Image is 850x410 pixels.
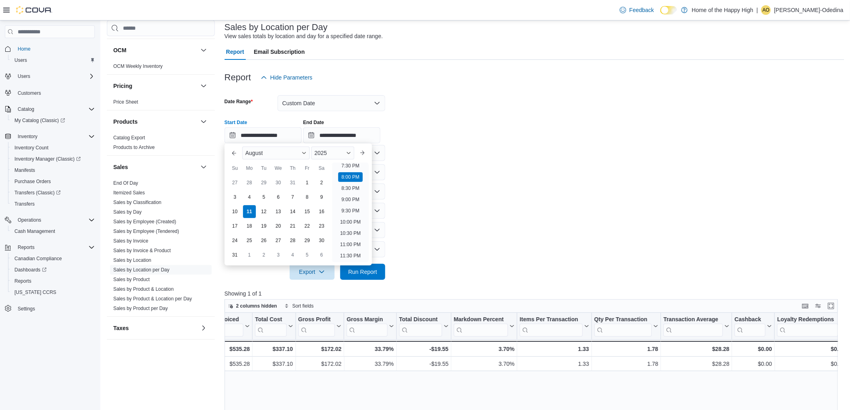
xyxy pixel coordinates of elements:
div: day-15 [301,205,314,218]
span: Dashboards [11,265,95,275]
button: Customers [2,87,98,98]
span: Sales by Invoice & Product [113,247,171,254]
span: Itemized Sales [113,190,145,196]
button: Open list of options [374,169,380,175]
img: Cova [16,6,52,14]
button: Previous Month [228,147,241,159]
a: Transfers [11,199,38,209]
button: Gross Profit [298,316,341,337]
div: Sa [315,162,328,175]
button: Products [113,118,197,126]
button: OCM [199,45,208,55]
div: Tu [257,162,270,175]
div: $337.10 [255,344,293,354]
div: Ade Ola-Odedina [761,5,771,15]
div: day-29 [257,176,270,189]
div: 1.78 [595,344,658,354]
button: Keyboard shortcuts [801,301,810,311]
button: Enter fullscreen [826,301,836,311]
div: day-29 [301,234,314,247]
a: Customers [14,88,44,98]
input: Dark Mode [660,6,677,14]
div: day-1 [243,249,256,261]
span: Home [14,44,95,54]
span: Sales by Classification [113,199,161,206]
a: Catalog Export [113,135,145,141]
li: 11:00 PM [337,240,364,249]
h3: Products [113,118,138,126]
li: 10:00 PM [337,217,364,227]
button: Next month [356,147,369,159]
span: Customers [14,88,95,98]
span: Reports [14,243,95,252]
span: Settings [14,304,95,314]
div: day-24 [229,234,241,247]
span: Cash Management [11,226,95,236]
button: Cashback [735,316,772,337]
div: -$19.55 [399,344,449,354]
button: Reports [14,243,38,252]
label: Start Date [225,119,247,126]
button: Taxes [199,323,208,333]
button: Home [2,43,98,55]
label: Date Range [225,98,253,105]
span: My Catalog (Classic) [11,116,95,125]
div: day-23 [315,220,328,233]
div: $337.10 [255,359,293,369]
button: Export [290,264,335,280]
span: Sales by Employee (Created) [113,218,176,225]
div: day-16 [315,205,328,218]
div: Markdown Percent [454,316,508,324]
div: Products [107,133,215,155]
button: Operations [14,215,45,225]
span: Home [18,46,31,52]
button: Sales [113,163,197,171]
span: Reports [18,244,35,251]
span: Reports [14,278,31,284]
h3: Report [225,73,251,82]
span: Inventory Count [14,145,49,151]
div: day-12 [257,205,270,218]
a: Products to Archive [113,145,155,150]
span: Transfers (Classic) [11,188,95,198]
span: Customers [18,90,41,96]
div: Markdown Percent [454,316,508,337]
a: Sales by Product [113,277,150,282]
span: Settings [18,306,35,312]
button: Purchase Orders [8,176,98,187]
button: Total Invoiced [202,316,250,337]
button: Sales [199,162,208,172]
button: Markdown Percent [454,316,515,337]
span: Manifests [11,165,95,175]
button: Products [199,117,208,126]
a: Feedback [617,2,657,18]
p: [PERSON_NAME]-Odedina [774,5,844,15]
span: Sales by Day [113,209,142,215]
a: OCM Weekly Inventory [113,63,163,69]
span: Dark Mode [660,14,661,15]
div: day-27 [229,176,241,189]
span: Transfers (Classic) [14,190,61,196]
div: day-28 [286,234,299,247]
button: Items Per Transaction [520,316,589,337]
h3: Sales by Location per Day [225,22,328,32]
div: day-31 [286,176,299,189]
span: Manifests [14,167,35,173]
div: Items Per Transaction [520,316,583,337]
span: Inventory [14,132,95,141]
div: Gross Margin [347,316,387,337]
a: Inventory Manager (Classic) [11,154,84,164]
span: Sort fields [292,303,314,309]
a: Settings [14,304,38,314]
div: day-20 [272,220,285,233]
span: My Catalog (Classic) [14,117,65,124]
li: 9:30 PM [338,206,363,216]
span: 2025 [315,150,327,156]
div: $535.28 [202,359,250,369]
div: day-10 [229,205,241,218]
div: Loyalty Redemptions [777,316,839,324]
button: Users [8,55,98,66]
span: Sales by Employee (Tendered) [113,228,179,235]
div: Gross Profit [298,316,335,337]
span: Sales by Invoice [113,238,148,244]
